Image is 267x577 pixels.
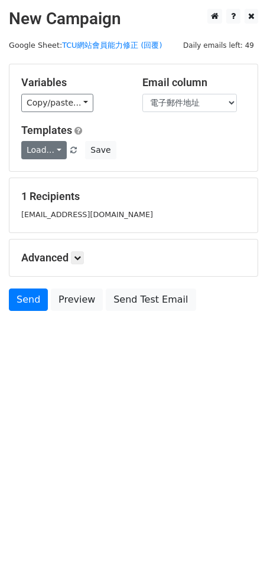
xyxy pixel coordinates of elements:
[21,251,246,264] h5: Advanced
[179,39,258,52] span: Daily emails left: 49
[85,141,116,159] button: Save
[142,76,246,89] h5: Email column
[208,520,267,577] div: 聊天小工具
[179,41,258,50] a: Daily emails left: 49
[51,288,103,311] a: Preview
[21,210,153,219] small: [EMAIL_ADDRESS][DOMAIN_NAME]
[106,288,196,311] a: Send Test Email
[21,141,67,159] a: Load...
[9,41,162,50] small: Google Sheet:
[9,9,258,29] h2: New Campaign
[21,94,93,112] a: Copy/paste...
[21,190,246,203] h5: 1 Recipients
[21,76,125,89] h5: Variables
[208,520,267,577] iframe: Chat Widget
[62,41,162,50] a: TCU網站會員能力修正 (回覆)
[9,288,48,311] a: Send
[21,124,72,136] a: Templates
